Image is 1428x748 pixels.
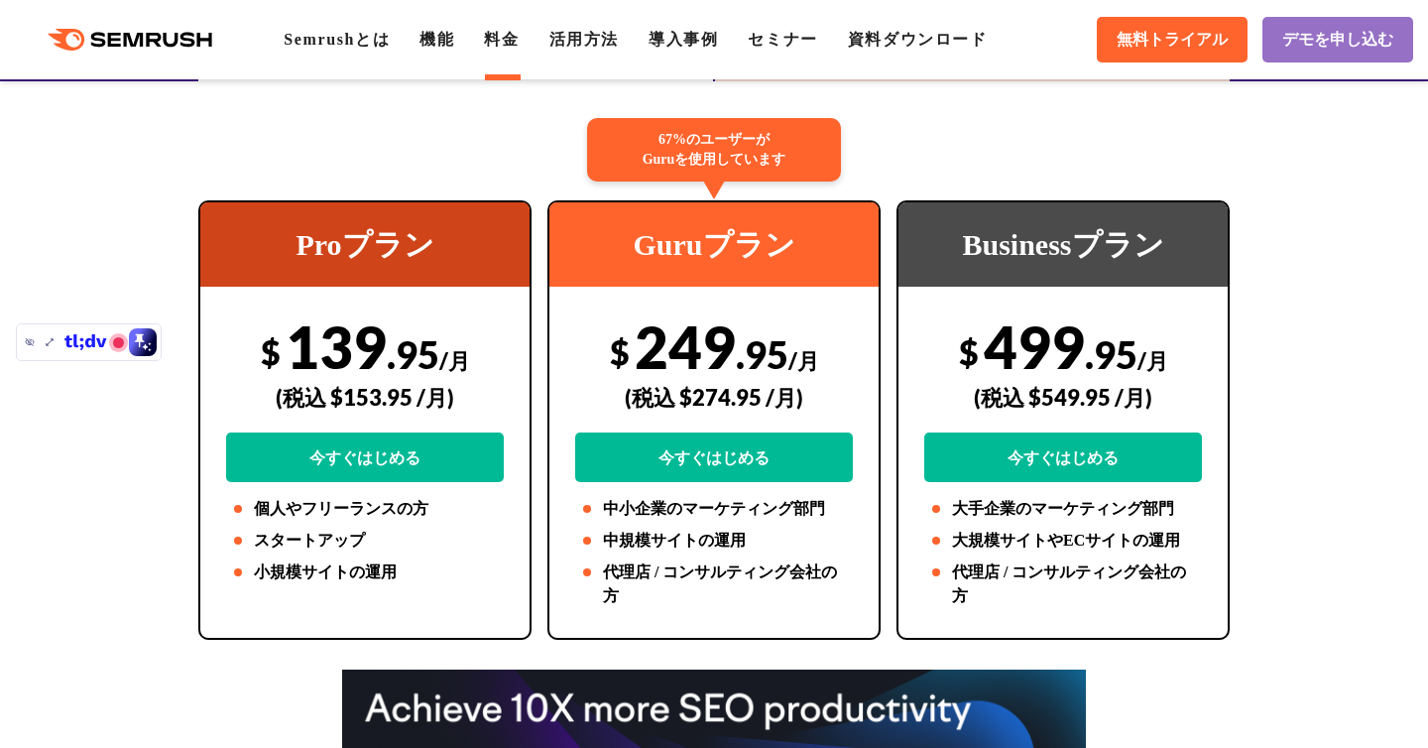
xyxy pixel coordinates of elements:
[924,561,1202,608] li: 代理店 / コンサルティング会社の方
[549,202,879,287] div: Guruプラン
[748,31,817,48] a: セミナー
[226,561,504,584] li: 小規模サイトの運用
[549,31,619,48] a: 活用方法
[484,31,519,48] a: 料金
[1097,17,1248,62] a: 無料トライアル
[924,362,1202,433] div: (税込 $549.95 /月)
[898,202,1228,287] div: Businessプラン
[959,331,979,372] span: $
[226,362,504,433] div: (税込 $153.95 /月)
[575,529,853,553] li: 中規模サイトの運用
[226,497,504,521] li: 個人やフリーランスの方
[200,202,530,287] div: Proプラン
[226,433,504,482] a: 今すぐはじめる
[1085,331,1137,377] span: .95
[1282,30,1393,51] span: デモを申し込む
[387,331,439,377] span: .95
[924,529,1202,553] li: 大規模サイトやECサイトの運用
[226,529,504,553] li: スタートアップ
[261,331,281,372] span: $
[575,433,853,482] a: 今すぐはじめる
[924,312,1202,482] div: 499
[419,31,454,48] a: 機能
[1117,30,1228,51] span: 無料トライアル
[788,347,819,374] span: /月
[736,331,788,377] span: .95
[1262,17,1413,62] a: デモを申し込む
[439,347,470,374] span: /月
[587,118,841,182] div: 67%のユーザーが Guruを使用しています
[1137,347,1168,374] span: /月
[848,31,988,48] a: 資料ダウンロード
[924,497,1202,521] li: 大手企業のマーケティング部門
[924,433,1202,482] a: 今すぐはじめる
[575,497,853,521] li: 中小企業のマーケティング部門
[649,31,718,48] a: 導入事例
[575,362,853,433] div: (税込 $274.95 /月)
[610,331,630,372] span: $
[575,561,853,608] li: 代理店 / コンサルティング会社の方
[226,312,504,482] div: 139
[575,312,853,482] div: 249
[284,31,390,48] a: Semrushとは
